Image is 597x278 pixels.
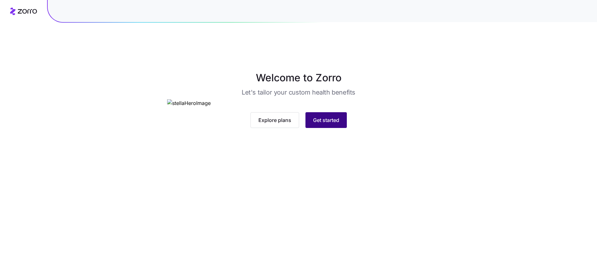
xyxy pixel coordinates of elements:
button: Explore plans [250,112,299,128]
img: stellaHeroImage [167,99,430,107]
button: Get started [305,112,347,128]
span: Get started [313,116,339,124]
h3: Let's tailor your custom health benefits [242,88,355,97]
span: Explore plans [258,116,291,124]
h1: Welcome to Zorro [142,70,455,85]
